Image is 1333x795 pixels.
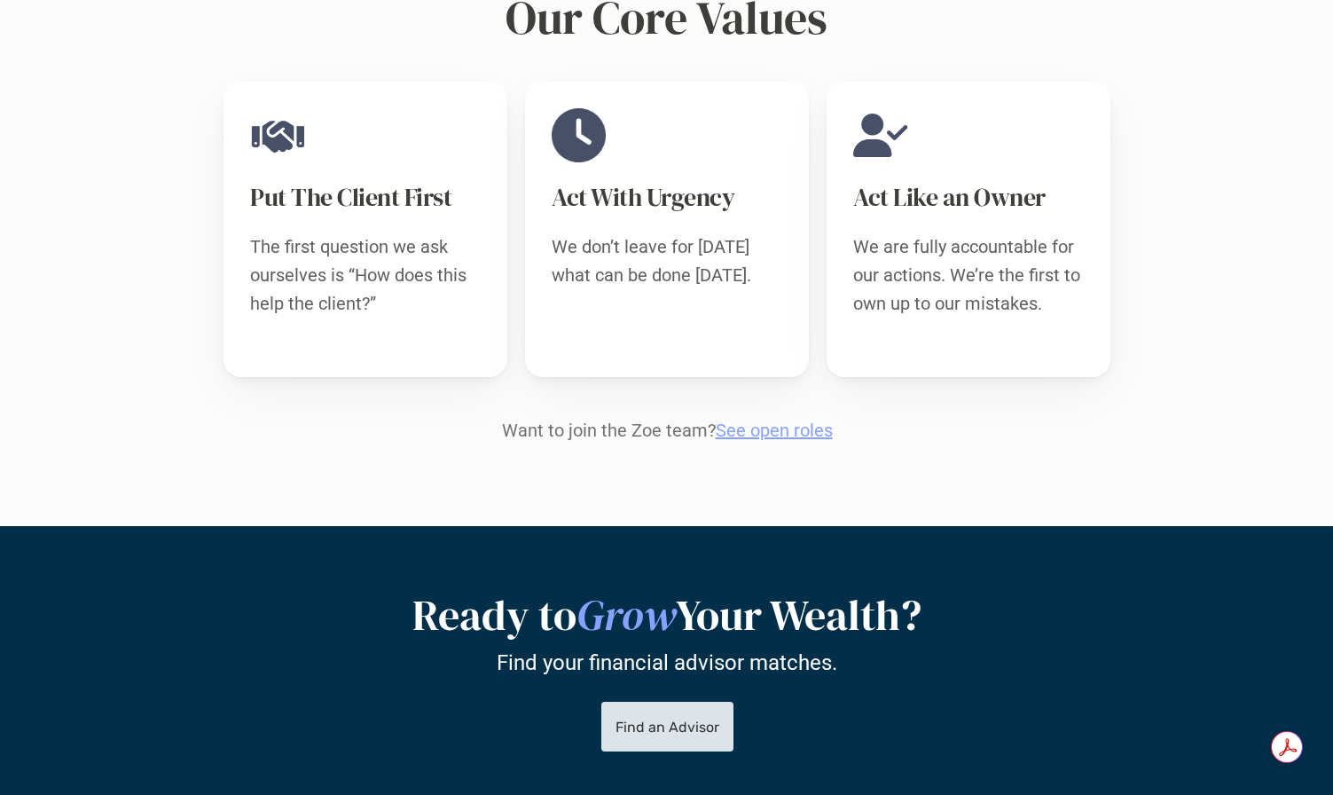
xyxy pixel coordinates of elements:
[853,232,1084,318] p: We are fully accountable for our actions. We’re the first to own up to our mistakes.
[576,586,676,644] em: Grow
[600,702,733,752] a: Find an Advisor
[250,180,481,215] h3: Put The Client First
[615,718,718,735] p: Find an Advisor
[223,590,1110,642] h2: Ready to Your Wealth?
[853,180,1084,215] h3: Act Like an Owner
[715,420,832,441] a: See open roles
[552,232,782,289] p: We don’t leave for [DATE] what can be done [DATE].
[497,649,837,675] p: Find your financial advisor matches.
[223,420,1110,441] p: Want to join the Zoe team?
[552,180,782,215] h3: Act With Urgency
[250,232,481,318] p: The first question we ask ourselves is “How does this help the client?”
